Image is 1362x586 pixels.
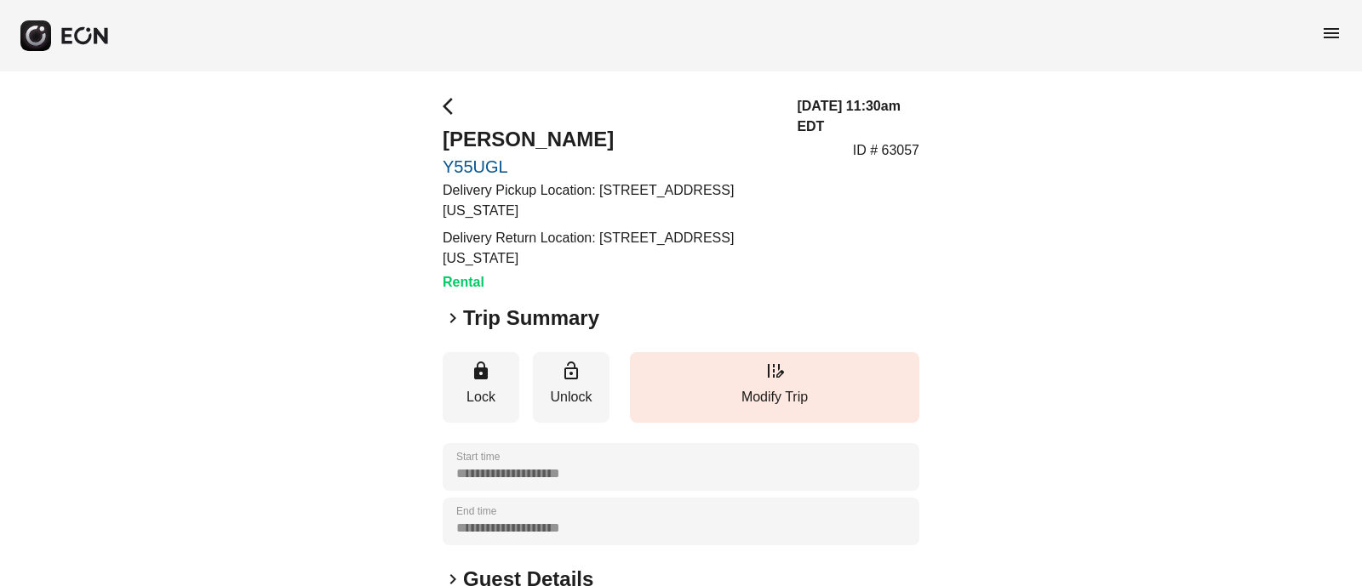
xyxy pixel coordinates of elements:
[443,126,776,153] h2: [PERSON_NAME]
[764,361,785,381] span: edit_road
[541,387,601,407] p: Unlock
[561,361,581,381] span: lock_open
[630,352,919,423] button: Modify Trip
[443,352,519,423] button: Lock
[638,387,911,407] p: Modify Trip
[471,361,491,381] span: lock
[853,140,919,161] p: ID # 63057
[443,180,776,221] p: Delivery Pickup Location: [STREET_ADDRESS][US_STATE]
[463,304,599,332] h2: Trip Summary
[443,156,776,177] a: Y55UGL
[443,272,776,293] h3: Rental
[443,308,463,328] span: keyboard_arrow_right
[451,387,511,407] p: Lock
[443,96,463,117] span: arrow_back_ios
[1321,23,1342,43] span: menu
[533,352,609,423] button: Unlock
[443,228,776,269] p: Delivery Return Location: [STREET_ADDRESS][US_STATE]
[797,96,919,137] h3: [DATE] 11:30am EDT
